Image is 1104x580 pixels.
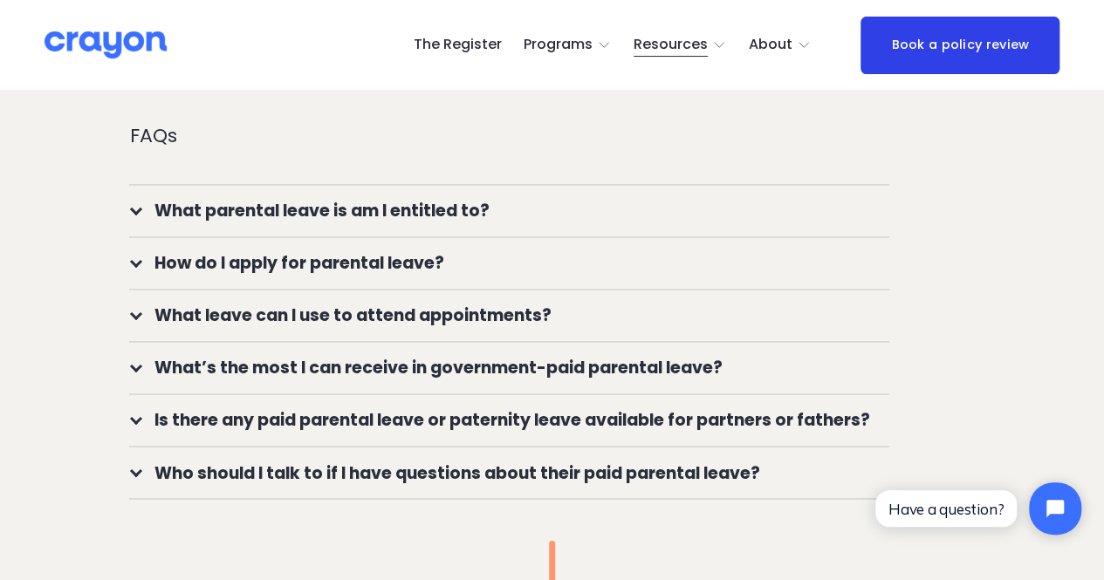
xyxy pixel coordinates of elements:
[129,121,888,150] p: FAQs
[861,17,1059,74] a: Book a policy review
[141,460,888,485] span: Who should I talk to if I have questions about their paid parental leave?
[749,32,792,58] span: About
[524,32,593,58] span: Programs
[45,30,167,60] img: Crayon
[129,447,888,498] button: Who should I talk to if I have questions about their paid parental leave?
[861,467,1096,549] iframe: Tidio Chat
[141,303,888,328] span: What leave can I use to attend appointments?
[129,237,888,289] button: How do I apply for parental leave?
[129,290,888,341] button: What leave can I use to attend appointments?
[524,31,612,59] a: folder dropdown
[749,31,812,59] a: folder dropdown
[413,31,501,59] a: The Register
[141,198,888,223] span: What parental leave is am I entitled to?
[141,355,888,380] span: What’s the most I can receive in government-paid parental leave?
[129,185,888,236] button: What parental leave is am I entitled to?
[634,31,727,59] a: folder dropdown
[141,407,888,433] span: Is there any paid parental leave or paternity leave available for partners or fathers?
[129,394,888,446] button: Is there any paid parental leave or paternity leave available for partners or fathers?
[141,250,888,276] span: How do I apply for parental leave?
[634,32,708,58] span: Resources
[129,342,888,393] button: What’s the most I can receive in government-paid parental leave?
